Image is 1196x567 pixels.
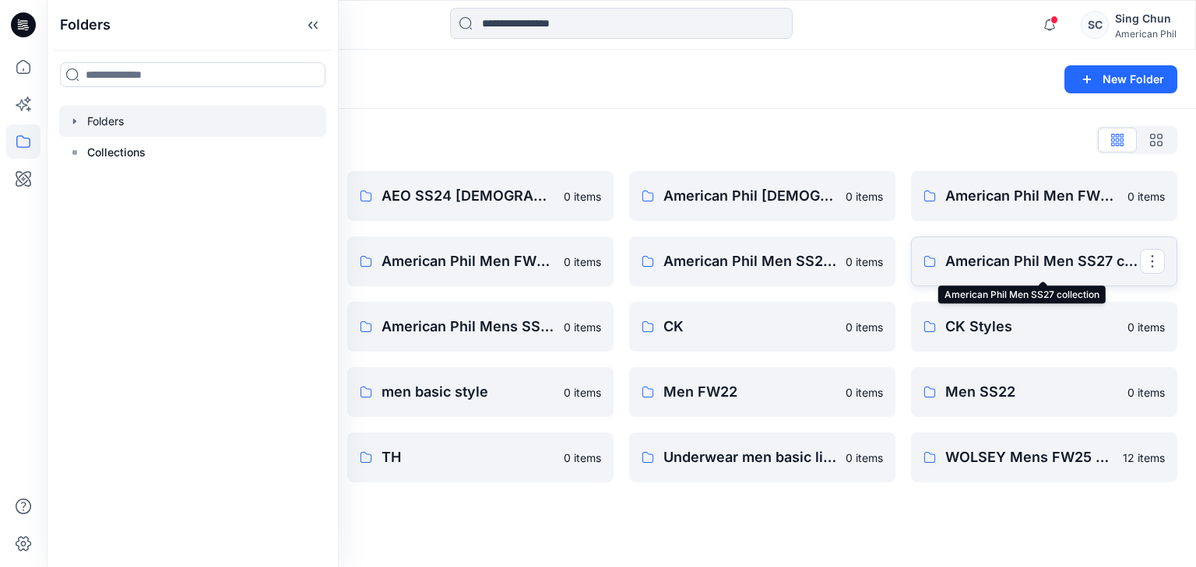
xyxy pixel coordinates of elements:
[846,188,883,205] p: 0 items
[945,446,1113,468] p: WOLSEY Mens FW25 Collections
[564,384,601,401] p: 0 items
[1127,319,1165,335] p: 0 items
[629,302,895,352] a: CK0 items
[846,319,883,335] p: 0 items
[564,254,601,270] p: 0 items
[911,302,1177,352] a: CK Styles0 items
[564,450,601,466] p: 0 items
[382,185,554,207] p: AEO SS24 [DEMOGRAPHIC_DATA]
[945,250,1140,272] p: American Phil Men SS27 collection
[663,446,836,468] p: Underwear men basic library
[1081,11,1109,39] div: SC
[846,450,883,466] p: 0 items
[347,367,614,417] a: men basic style0 items
[629,171,895,221] a: American Phil [DEMOGRAPHIC_DATA] SS25 collection0 items
[911,432,1177,482] a: WOLSEY Mens FW25 Collections12 items
[382,316,554,338] p: American Phil Mens SS26 collection
[382,446,554,468] p: TH
[347,171,614,221] a: AEO SS24 [DEMOGRAPHIC_DATA]0 items
[945,185,1118,207] p: American Phil Men FW23 collection
[382,250,554,272] p: American Phil Men FW24 collection
[629,432,895,482] a: Underwear men basic library0 items
[1115,9,1177,28] div: Sing Chun
[629,236,895,286] a: American Phil Men SS24 collection0 items
[663,250,836,272] p: American Phil Men SS24 collection
[564,319,601,335] p: 0 items
[1127,188,1165,205] p: 0 items
[911,236,1177,286] a: American Phil Men SS27 collection
[945,381,1118,403] p: Men SS22
[347,432,614,482] a: TH0 items
[564,188,601,205] p: 0 items
[846,254,883,270] p: 0 items
[347,236,614,286] a: American Phil Men FW24 collection0 items
[87,143,146,162] p: Collections
[1127,384,1165,401] p: 0 items
[629,367,895,417] a: Men FW220 items
[911,171,1177,221] a: American Phil Men FW23 collection0 items
[663,185,836,207] p: American Phil [DEMOGRAPHIC_DATA] SS25 collection
[347,302,614,352] a: American Phil Mens SS26 collection0 items
[846,384,883,401] p: 0 items
[911,367,1177,417] a: Men SS220 items
[663,381,836,403] p: Men FW22
[382,381,554,403] p: men basic style
[1123,450,1165,466] p: 12 items
[663,316,836,338] p: CK
[1115,28,1177,40] div: American Phil
[945,316,1118,338] p: CK Styles
[1064,65,1177,93] button: New Folder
